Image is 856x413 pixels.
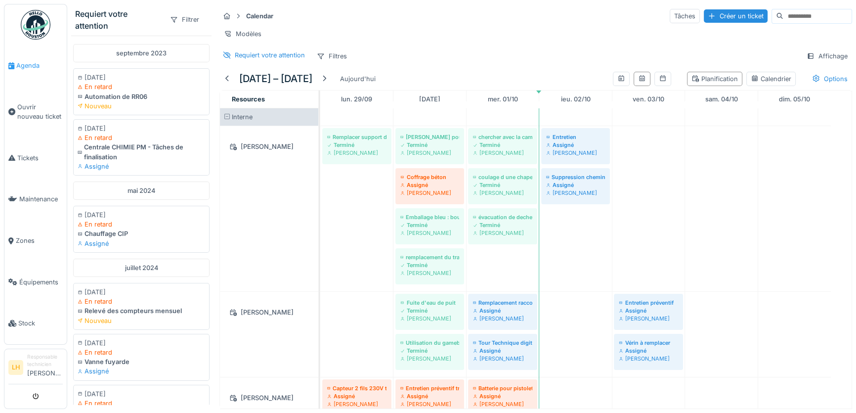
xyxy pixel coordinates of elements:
[558,92,593,106] a: 2 octobre 2025
[327,141,386,149] div: Terminé
[78,229,205,238] div: Chauffage CIP
[73,44,210,62] div: septembre 2023
[485,92,520,106] a: 1 octobre 2025
[473,229,532,237] div: [PERSON_NAME]
[630,92,667,106] a: 3 octobre 2025
[21,10,50,40] img: Badge_color-CXgf-gQk.svg
[546,189,605,197] div: [PERSON_NAME]
[166,12,204,27] div: Filtrer
[78,389,205,399] div: [DATE]
[78,92,205,101] div: Automation de RR06
[619,347,678,355] div: Assigné
[619,315,678,322] div: [PERSON_NAME]
[226,306,312,319] div: [PERSON_NAME]
[78,124,205,133] div: [DATE]
[78,357,205,367] div: Vanne fuyarde
[78,101,205,111] div: Nouveau
[704,9,768,23] div: Créer un ticket
[473,189,532,197] div: [PERSON_NAME]
[4,262,67,303] a: Équipements
[327,384,386,392] div: Capteur 2 fils 230V télémécanique pour capot filtre sérum moulage PM
[400,299,459,307] div: Fuite d'eau de puit
[546,141,605,149] div: Assigné
[473,392,532,400] div: Assigné
[327,400,386,408] div: [PERSON_NAME]
[473,307,532,315] div: Assigné
[473,149,532,157] div: [PERSON_NAME]
[78,297,205,306] div: En retard
[78,316,205,325] div: Nouveau
[417,92,443,106] a: 30 septembre 2025
[239,73,312,85] h5: [DATE] – [DATE]
[776,92,813,106] a: 5 octobre 2025
[619,355,678,363] div: [PERSON_NAME]
[327,392,386,400] div: Assigné
[400,355,459,363] div: [PERSON_NAME]
[473,384,532,392] div: Batterie pour pistolet à rivets
[78,399,205,408] div: En retard
[400,221,459,229] div: Terminé
[17,102,63,121] span: Ouvrir nouveau ticket
[751,74,791,84] div: Calendrier
[78,133,205,142] div: En retard
[78,220,205,229] div: En retard
[473,299,532,307] div: Remplacement raccord rapide
[235,50,305,60] div: Requiert votre attention
[18,319,63,328] span: Stock
[78,306,205,316] div: Relevé des compteurs mensuel
[19,194,63,204] span: Maintenance
[546,173,605,181] div: Suppression cheminée
[8,353,63,384] a: LH Responsable technicien[PERSON_NAME]
[473,221,532,229] div: Terminé
[4,179,67,220] a: Maintenance
[19,277,63,287] span: Équipements
[4,45,67,87] a: Agenda
[4,138,67,179] a: Tickets
[703,92,740,106] a: 4 octobre 2025
[78,367,205,376] div: Assigné
[78,73,205,82] div: [DATE]
[400,149,459,157] div: [PERSON_NAME]
[400,384,459,392] div: Entretien préventif trimestriel
[400,141,459,149] div: Terminé
[16,236,63,245] span: Zones
[400,229,459,237] div: [PERSON_NAME]
[339,92,375,106] a: 29 septembre 2025
[78,338,205,348] div: [DATE]
[78,82,205,92] div: En retard
[619,299,678,307] div: Entretien préventif
[73,182,210,200] div: mai 2024
[473,400,532,408] div: [PERSON_NAME]
[473,173,532,181] div: coulage d une chape pour refermer trou sous armoire a l'emballage + finition et rangement
[16,61,63,70] span: Agenda
[400,253,459,261] div: remplacement du transpalette peseur avec un roulement cassé par celui revenu de chez lejeune
[546,149,605,157] div: [PERSON_NAME]
[400,173,459,181] div: Coffrage béton
[400,133,459,141] div: [PERSON_NAME] pour le remontage d'une partie de tète de robot affinage
[400,347,459,355] div: Terminé
[473,315,532,322] div: [PERSON_NAME]
[78,287,205,297] div: [DATE]
[473,133,532,141] div: chercher avec la camionette outillages chez lecot et brico
[546,181,605,189] div: Assigné
[473,141,532,149] div: Terminé
[75,8,162,32] div: Requiert votre attention
[546,133,605,141] div: Entretien
[17,153,63,163] span: Tickets
[242,11,277,21] strong: Calendar
[400,269,459,277] div: [PERSON_NAME]
[400,339,459,347] div: Utilisation du gameboy des Kuka's
[226,140,312,153] div: [PERSON_NAME]
[400,307,459,315] div: Terminé
[78,162,205,171] div: Assigné
[219,27,266,41] div: Modèles
[400,189,459,197] div: [PERSON_NAME]
[670,9,700,23] div: Tâches
[400,392,459,400] div: Assigné
[400,400,459,408] div: [PERSON_NAME]
[473,339,532,347] div: Tour Technique digital
[691,74,738,84] div: Planification
[473,347,532,355] div: Assigné
[73,259,210,277] div: juillet 2024
[78,239,205,248] div: Assigné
